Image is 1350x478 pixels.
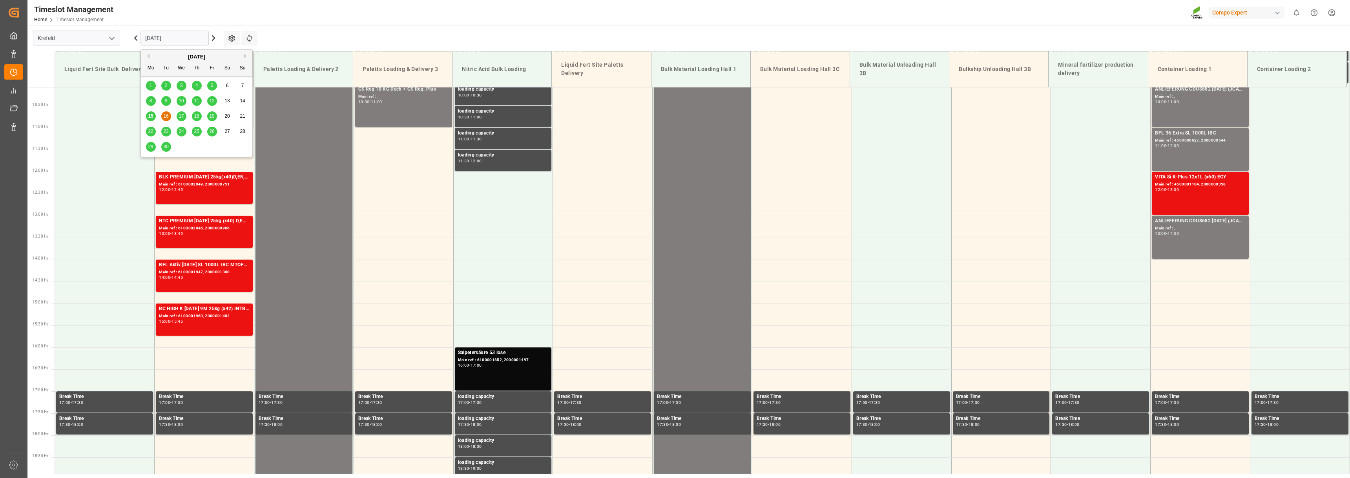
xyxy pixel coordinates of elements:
[1166,100,1168,104] div: -
[1166,144,1168,147] div: -
[1168,188,1179,191] div: 13:00
[143,78,250,154] div: month 2025-09
[1288,4,1305,22] button: show 0 new notifications
[170,401,171,404] div: -
[32,168,48,173] span: 12:00 Hr
[179,113,184,119] span: 17
[371,100,382,104] div: 11:00
[32,190,48,194] span: 12:30 Hr
[458,423,469,426] div: 17:30
[657,393,748,401] div: Break Time
[1155,232,1166,235] div: 13:00
[159,276,170,279] div: 14:00
[657,401,668,404] div: 17:00
[159,320,170,323] div: 15:00
[170,276,171,279] div: -
[371,401,382,404] div: 17:30
[226,83,229,88] span: 6
[32,278,48,282] span: 14:30 Hr
[148,129,153,134] span: 22
[159,313,250,320] div: Main ref : 6100001960, 2000001482
[61,62,148,76] div: Liquid Fert Site Bulk Delivery
[956,423,967,426] div: 17:30
[869,401,880,404] div: 17:30
[238,111,248,121] div: Choose Sunday, September 21st, 2025
[32,388,48,392] span: 17:00 Hr
[967,423,968,426] div: -
[209,98,214,104] span: 12
[270,423,271,426] div: -
[209,113,214,119] span: 19
[146,96,156,106] div: Choose Monday, September 8th, 2025
[171,423,183,426] div: 18:00
[458,93,469,97] div: 10:00
[159,401,170,404] div: 17:00
[170,188,171,191] div: -
[969,401,980,404] div: 17:30
[240,113,245,119] span: 21
[458,159,469,163] div: 11:30
[1155,217,1246,225] div: ANLIEFERUNG CDUS682 [DATE] (JCAM) BigBag 900KG
[769,423,781,426] div: 18:00
[670,423,681,426] div: 18:00
[224,98,230,104] span: 13
[956,415,1047,423] div: Break Time
[469,93,470,97] div: -
[358,93,449,100] div: Main ref : ,
[224,113,230,119] span: 20
[1155,173,1246,181] div: VITA Si K-Plus 12x1L (x60) EGY
[1209,5,1288,20] button: Compo Expert
[171,188,183,191] div: 12:45
[471,93,482,97] div: 10:30
[177,81,186,91] div: Choose Wednesday, September 3rd, 2025
[359,62,446,76] div: Paletts Loading & Delivery 3
[1266,401,1267,404] div: -
[194,98,199,104] span: 11
[458,459,549,467] div: loading capacity
[768,423,769,426] div: -
[458,151,549,159] div: loading capacity
[458,415,549,423] div: loading capacity
[1168,144,1179,147] div: 12:00
[171,276,183,279] div: 14:45
[161,64,171,73] div: Tu
[150,83,152,88] span: 1
[1168,401,1179,404] div: 17:30
[171,320,183,323] div: 15:45
[458,129,549,137] div: loading capacity
[1155,129,1246,137] div: BFL 36 Extra SL 1000L IBC
[161,96,171,106] div: Choose Tuesday, September 9th, 2025
[159,188,170,191] div: 12:00
[757,415,847,423] div: Break Time
[163,113,168,119] span: 16
[668,401,670,404] div: -
[192,81,202,91] div: Choose Thursday, September 4th, 2025
[768,401,769,404] div: -
[469,401,470,404] div: -
[471,363,482,367] div: 17:00
[71,401,72,404] div: -
[1255,415,1345,423] div: Break Time
[34,17,47,22] a: Home
[150,98,152,104] span: 8
[1191,6,1204,20] img: Screenshot%202023-09-29%20at%2010.02.21.png_1712312052.png
[1155,415,1246,423] div: Break Time
[1166,401,1168,404] div: -
[469,137,470,141] div: -
[146,64,156,73] div: Mo
[192,127,202,136] div: Choose Thursday, September 25th, 2025
[180,83,183,88] span: 3
[192,111,202,121] div: Choose Thursday, September 18th, 2025
[1067,423,1068,426] div: -
[469,115,470,119] div: -
[1209,7,1284,18] div: Compo Expert
[869,423,880,426] div: 18:00
[1155,401,1166,404] div: 17:00
[59,393,150,401] div: Break Time
[165,83,168,88] span: 2
[471,137,482,141] div: 11:30
[179,98,184,104] span: 10
[1155,225,1246,232] div: Main ref : ,
[32,344,48,348] span: 16:00 Hr
[148,144,153,149] span: 29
